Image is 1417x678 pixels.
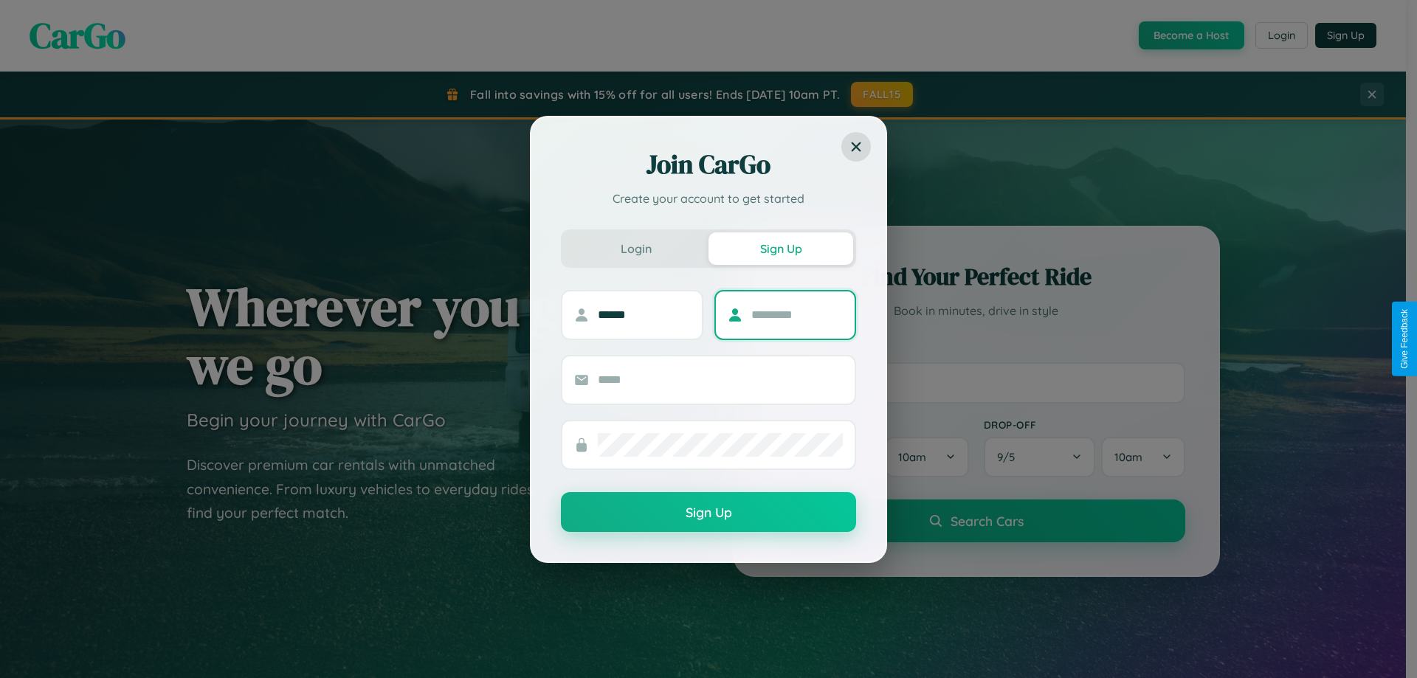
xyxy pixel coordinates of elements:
[708,232,853,265] button: Sign Up
[1399,309,1410,369] div: Give Feedback
[561,147,856,182] h2: Join CarGo
[561,190,856,207] p: Create your account to get started
[561,492,856,532] button: Sign Up
[564,232,708,265] button: Login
